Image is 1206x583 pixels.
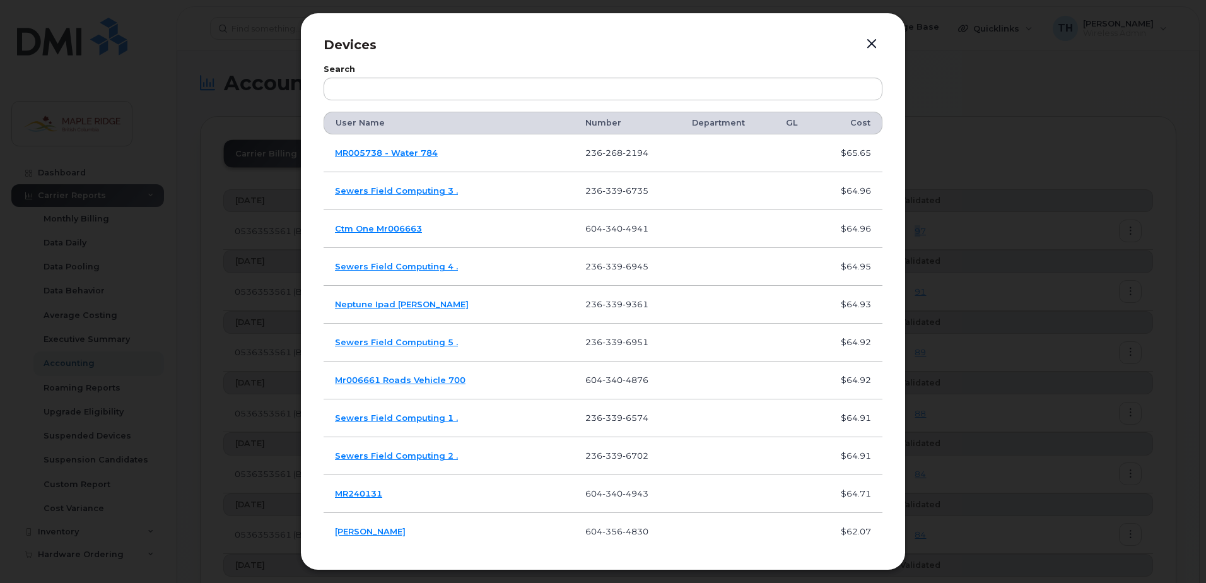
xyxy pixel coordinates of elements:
[335,375,465,385] a: Mr006661 Roads Vehicle 700
[602,337,623,347] span: 339
[585,223,648,233] span: 604
[602,450,623,461] span: 339
[623,299,648,309] span: 9361
[817,513,882,551] td: $62.07
[817,437,882,475] td: $64.91
[817,399,882,437] td: $64.91
[585,261,648,271] span: 236
[335,261,458,271] a: Sewers Field Computing 4 .
[585,526,648,536] span: 604
[623,337,648,347] span: 6951
[602,375,623,385] span: 340
[817,248,882,286] td: $64.95
[602,488,623,498] span: 340
[602,185,623,196] span: 339
[335,413,458,423] a: Sewers Field Computing 1 .
[623,413,648,423] span: 6574
[335,488,382,498] a: MR240131
[817,172,882,210] td: $64.96
[623,185,648,196] span: 6735
[602,526,623,536] span: 356
[602,261,623,271] span: 339
[623,261,648,271] span: 6945
[335,223,422,233] a: Ctm One Mr006663
[585,185,648,196] span: 236
[585,488,648,498] span: 604
[335,526,406,536] a: [PERSON_NAME]
[623,526,648,536] span: 4830
[585,299,648,309] span: 236
[817,475,882,513] td: $64.71
[585,450,648,461] span: 236
[623,450,648,461] span: 6702
[585,413,648,423] span: 236
[623,488,648,498] span: 4943
[817,286,882,324] td: $64.93
[602,299,623,309] span: 339
[623,223,648,233] span: 4941
[817,324,882,362] td: $64.92
[335,337,458,347] a: Sewers Field Computing 5 .
[335,450,458,461] a: Sewers Field Computing 2 .
[602,413,623,423] span: 339
[623,375,648,385] span: 4876
[817,210,882,248] td: $64.96
[335,299,469,309] a: Neptune Ipad [PERSON_NAME]
[585,337,648,347] span: 236
[602,223,623,233] span: 340
[817,362,882,399] td: $64.92
[585,375,648,385] span: 604
[335,185,458,196] a: Sewers Field Computing 3 .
